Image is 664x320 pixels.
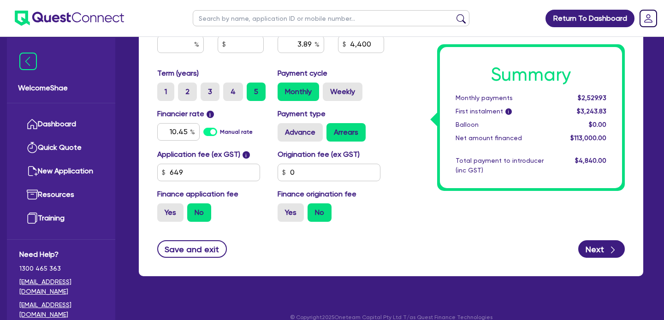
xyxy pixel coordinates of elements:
[589,121,606,128] span: $0.00
[223,83,243,101] label: 4
[545,10,634,27] a: Return To Dashboard
[570,134,606,142] span: $113,000.00
[193,10,469,26] input: Search by name, application ID or mobile number...
[19,136,103,160] a: Quick Quote
[201,83,219,101] label: 3
[449,93,558,103] div: Monthly payments
[243,151,250,159] span: i
[157,83,174,101] label: 1
[157,108,214,119] label: Financier rate
[19,207,103,230] a: Training
[220,128,253,136] label: Manual rate
[27,166,38,177] img: new-application
[278,149,360,160] label: Origination fee (ex GST)
[575,157,606,164] span: $4,840.00
[278,123,323,142] label: Advance
[449,133,558,143] div: Net amount financed
[18,83,104,94] span: Welcome Shae
[19,249,103,260] span: Need Help?
[19,264,103,273] span: 1300 465 363
[278,68,327,79] label: Payment cycle
[308,203,332,222] label: No
[449,156,558,175] div: Total payment to introducer (inc GST)
[27,189,38,200] img: resources
[19,183,103,207] a: Resources
[326,123,366,142] label: Arrears
[19,160,103,183] a: New Application
[247,83,266,101] label: 5
[578,240,625,258] button: Next
[157,68,199,79] label: Term (years)
[178,83,197,101] label: 2
[456,64,606,86] h1: Summary
[19,113,103,136] a: Dashboard
[15,11,124,26] img: quest-connect-logo-blue
[157,189,238,200] label: Finance application fee
[505,109,512,115] span: i
[278,108,326,119] label: Payment type
[278,83,319,101] label: Monthly
[449,120,558,130] div: Balloon
[578,94,606,101] span: $2,529.93
[278,203,304,222] label: Yes
[449,107,558,116] div: First instalment
[27,213,38,224] img: training
[157,240,227,258] button: Save and exit
[157,149,240,160] label: Application fee (ex GST)
[278,189,356,200] label: Finance origination fee
[207,111,214,118] span: i
[27,142,38,153] img: quick-quote
[19,53,37,70] img: icon-menu-close
[323,83,362,101] label: Weekly
[187,203,211,222] label: No
[19,300,103,320] a: [EMAIL_ADDRESS][DOMAIN_NAME]
[157,203,184,222] label: Yes
[636,6,660,30] a: Dropdown toggle
[577,107,606,115] span: $3,243.83
[19,277,103,296] a: [EMAIL_ADDRESS][DOMAIN_NAME]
